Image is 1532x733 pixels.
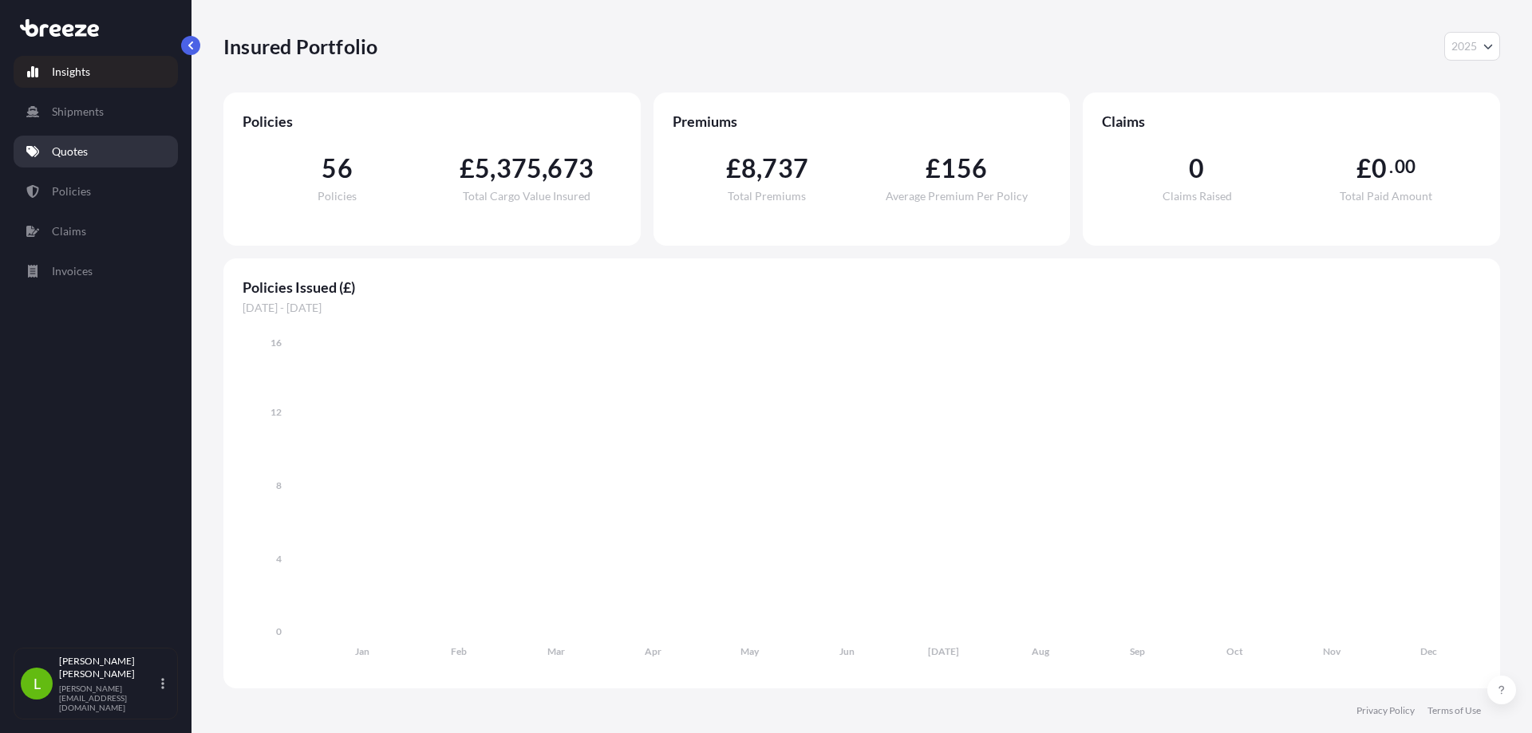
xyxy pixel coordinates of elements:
span: , [490,156,496,181]
span: 737 [762,156,808,181]
button: Year Selector [1444,32,1500,61]
tspan: Aug [1032,645,1050,657]
tspan: Sep [1130,645,1145,657]
span: , [756,156,762,181]
span: 375 [496,156,543,181]
span: L [34,676,41,692]
a: Shipments [14,96,178,128]
span: Claims Raised [1163,191,1232,202]
p: [PERSON_NAME][EMAIL_ADDRESS][DOMAIN_NAME] [59,684,158,712]
span: 5 [475,156,490,181]
a: Insights [14,56,178,88]
span: Premiums [673,112,1052,131]
span: £ [726,156,741,181]
span: Claims [1102,112,1481,131]
span: 0 [1189,156,1204,181]
p: Insured Portfolio [223,33,377,59]
tspan: 4 [276,553,282,565]
tspan: 0 [276,625,282,637]
tspan: May [740,645,760,657]
span: Total Paid Amount [1340,191,1432,202]
p: Insights [52,64,90,80]
a: Privacy Policy [1356,704,1415,717]
span: Policies [243,112,622,131]
tspan: Dec [1420,645,1437,657]
tspan: Oct [1226,645,1243,657]
a: Claims [14,215,178,247]
a: Policies [14,175,178,207]
span: £ [926,156,941,181]
p: Shipments [52,104,104,120]
span: Policies Issued (£) [243,278,1481,297]
tspan: Jun [839,645,855,657]
span: . [1389,160,1393,173]
tspan: 16 [270,337,282,349]
tspan: Mar [547,645,565,657]
span: £ [460,156,475,181]
span: Policies [318,191,357,202]
p: Claims [52,223,86,239]
a: Terms of Use [1427,704,1481,717]
span: 2025 [1451,38,1477,54]
tspan: 12 [270,406,282,418]
span: 0 [1372,156,1387,181]
tspan: Feb [451,645,467,657]
p: Invoices [52,263,93,279]
tspan: Nov [1323,645,1341,657]
span: 00 [1395,160,1416,173]
tspan: [DATE] [928,645,959,657]
tspan: 8 [276,479,282,491]
tspan: Jan [355,645,369,657]
span: Average Premium Per Policy [886,191,1028,202]
p: Quotes [52,144,88,160]
a: Quotes [14,136,178,167]
span: Total Cargo Value Insured [463,191,590,202]
span: Total Premiums [728,191,806,202]
p: Policies [52,183,91,199]
tspan: Apr [645,645,661,657]
span: [DATE] - [DATE] [243,300,1481,316]
span: £ [1356,156,1372,181]
span: 673 [547,156,594,181]
span: 56 [322,156,352,181]
p: [PERSON_NAME] [PERSON_NAME] [59,655,158,680]
span: 156 [941,156,987,181]
a: Invoices [14,255,178,287]
span: 8 [741,156,756,181]
span: , [542,156,547,181]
